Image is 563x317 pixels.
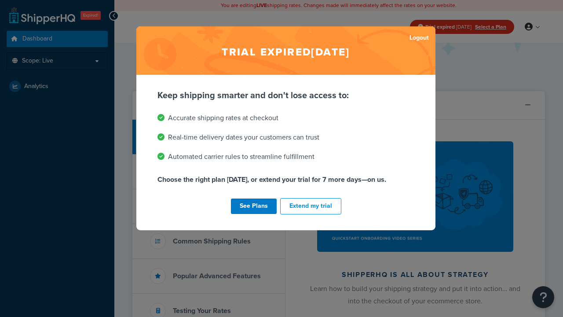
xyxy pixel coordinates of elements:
[136,26,435,75] h2: Trial expired [DATE]
[157,151,414,163] li: Automated carrier rules to streamline fulfillment
[157,131,414,144] li: Real-time delivery dates your customers can trust
[157,173,414,186] p: Choose the right plan [DATE], or extend your trial for 7 more days—on us.
[409,32,429,44] a: Logout
[231,199,277,214] a: See Plans
[157,112,414,124] li: Accurate shipping rates at checkout
[280,198,341,214] button: Extend my trial
[157,89,414,101] p: Keep shipping smarter and don't lose access to:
